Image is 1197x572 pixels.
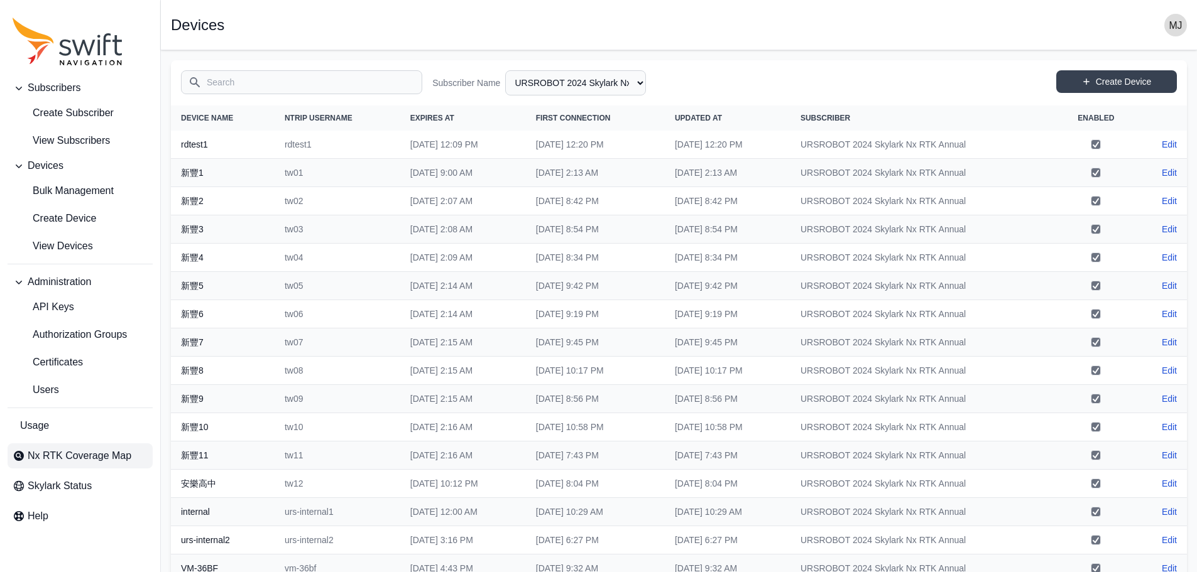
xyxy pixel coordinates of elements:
[8,473,153,499] a: Skylark Status
[790,244,1056,272] td: URSROBOT 2024 Skylark Nx RTK Annual
[526,131,665,159] td: [DATE] 12:20 PM
[275,413,400,441] td: tw10
[1162,251,1177,264] a: Edit
[400,244,526,272] td: [DATE] 2:09 AM
[1162,505,1177,518] a: Edit
[8,128,153,153] a: View Subscribers
[790,470,1056,498] td: URSROBOT 2024 Skylark Nx RTK Annual
[400,328,526,357] td: [DATE] 2:15 AM
[400,498,526,526] td: [DATE] 12:00 AM
[1162,223,1177,235] a: Edit
[1164,14,1187,36] img: user photo
[526,159,665,187] td: [DATE] 2:13 AM
[526,470,665,498] td: [DATE] 8:04 PM
[275,441,400,470] td: tw11
[171,18,224,33] h1: Devices
[275,385,400,413] td: tw09
[171,105,275,131] th: Device Name
[790,328,1056,357] td: URSROBOT 2024 Skylark Nx RTK Annual
[13,183,114,198] span: Bulk Management
[665,498,790,526] td: [DATE] 10:29 AM
[13,355,83,370] span: Certificates
[275,498,400,526] td: urs-internal1
[665,441,790,470] td: [DATE] 7:43 PM
[526,328,665,357] td: [DATE] 9:45 PM
[171,441,275,470] th: 新豐11
[665,413,790,441] td: [DATE] 10:58 PM
[275,244,400,272] td: tw04
[1162,421,1177,433] a: Edit
[171,131,275,159] th: rdtest1
[13,133,110,148] span: View Subscribers
[171,328,275,357] th: 新豐7
[8,206,153,231] a: Create Device
[171,498,275,526] th: internal
[526,357,665,385] td: [DATE] 10:17 PM
[526,244,665,272] td: [DATE] 8:34 PM
[790,131,1056,159] td: URSROBOT 2024 Skylark Nx RTK Annual
[275,105,400,131] th: NTRIP Username
[8,234,153,259] a: View Devices
[665,159,790,187] td: [DATE] 2:13 AM
[171,187,275,215] th: 新豐2
[275,357,400,385] td: tw08
[13,382,59,397] span: Users
[790,413,1056,441] td: URSROBOT 2024 Skylark Nx RTK Annual
[410,114,454,122] span: Expires At
[8,504,153,529] a: Help
[400,470,526,498] td: [DATE] 10:12 PM
[400,187,526,215] td: [DATE] 2:07 AM
[171,526,275,554] th: urs-internal2
[8,322,153,347] a: Authorization Groups
[400,441,526,470] td: [DATE] 2:16 AM
[665,526,790,554] td: [DATE] 6:27 PM
[400,413,526,441] td: [DATE] 2:16 AM
[675,114,722,122] span: Updated At
[8,350,153,375] a: Certificates
[275,187,400,215] td: tw02
[526,272,665,300] td: [DATE] 9:42 PM
[171,215,275,244] th: 新豐3
[665,470,790,498] td: [DATE] 8:04 PM
[13,105,114,121] span: Create Subscriber
[275,159,400,187] td: tw01
[665,328,790,357] td: [DATE] 9:45 PM
[1162,364,1177,377] a: Edit
[171,357,275,385] th: 新豐8
[526,441,665,470] td: [DATE] 7:43 PM
[432,77,500,89] label: Subscriber Name
[8,100,153,126] a: Create Subscriber
[171,272,275,300] th: 新豐5
[665,187,790,215] td: [DATE] 8:42 PM
[171,244,275,272] th: 新豐4
[665,385,790,413] td: [DATE] 8:56 PM
[1162,336,1177,348] a: Edit
[8,75,153,100] button: Subscribers
[20,418,49,433] span: Usage
[171,385,275,413] th: 新豐9
[400,215,526,244] td: [DATE] 2:08 AM
[28,274,91,289] span: Administration
[171,159,275,187] th: 新豐1
[400,159,526,187] td: [DATE] 9:00 AM
[400,300,526,328] td: [DATE] 2:14 AM
[665,215,790,244] td: [DATE] 8:54 PM
[171,300,275,328] th: 新豐6
[790,441,1056,470] td: URSROBOT 2024 Skylark Nx RTK Annual
[1162,138,1177,151] a: Edit
[790,357,1056,385] td: URSROBOT 2024 Skylark Nx RTK Annual
[275,272,400,300] td: tw05
[536,114,611,122] span: First Connection
[275,300,400,328] td: tw06
[665,357,790,385] td: [DATE] 10:17 PM
[790,105,1056,131] th: Subscriber
[790,526,1056,554] td: URSROBOT 2024 Skylark Nx RTK Annual
[400,131,526,159] td: [DATE] 12:09 PM
[526,215,665,244] td: [DATE] 8:54 PM
[13,239,93,254] span: View Devices
[665,244,790,272] td: [DATE] 8:34 PM
[526,526,665,554] td: [DATE] 6:27 PM
[181,70,422,94] input: Search
[275,131,400,159] td: rdtest1
[526,300,665,328] td: [DATE] 9:19 PM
